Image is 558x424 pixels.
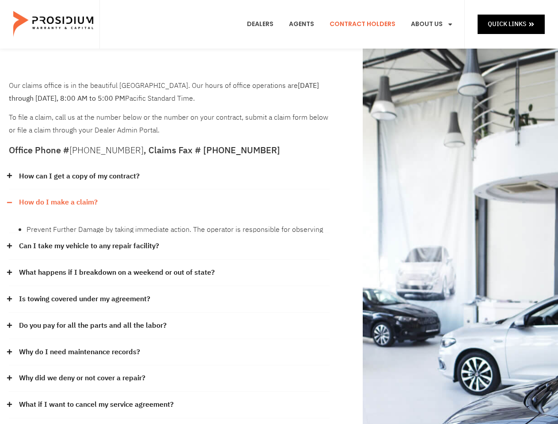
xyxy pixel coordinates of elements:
div: To file a claim, call us at the number below or the number on your contract, submit a claim form ... [9,79,330,137]
div: Is towing covered under my agreement? [9,286,330,313]
a: Can I take my vehicle to any repair facility? [19,240,159,253]
div: Can I take my vehicle to any repair facility? [9,233,330,260]
a: [PHONE_NUMBER] [69,144,144,157]
p: Our claims office is in the beautiful [GEOGRAPHIC_DATA]. Our hours of office operations are Pacif... [9,79,330,105]
a: What if I want to cancel my service agreement? [19,398,174,411]
a: Dealers [240,8,280,41]
div: What if I want to cancel my service agreement? [9,392,330,418]
span: Quick Links [488,19,526,30]
a: How do I make a claim? [19,196,98,209]
a: Is towing covered under my agreement? [19,293,150,306]
li: Prevent Further Damage by taking immediate action. The operator is responsible for observing vehi... [27,223,330,249]
a: Do you pay for all the parts and all the labor? [19,319,167,332]
a: Agents [282,8,321,41]
div: Why did we deny or not cover a repair? [9,365,330,392]
a: Quick Links [478,15,545,34]
div: What happens if I breakdown on a weekend or out of state? [9,260,330,286]
b: [DATE] through [DATE], 8:00 AM to 5:00 PM [9,80,319,104]
div: How can I get a copy of my contract? [9,163,330,190]
nav: Menu [240,8,460,41]
div: Why do I need maintenance records? [9,339,330,366]
a: Why did we deny or not cover a repair? [19,372,145,385]
div: How do I make a claim? [9,216,330,233]
div: How do I make a claim? [9,189,330,216]
a: Contract Holders [323,8,402,41]
div: Do you pay for all the parts and all the labor? [9,313,330,339]
a: About Us [404,8,460,41]
a: Why do I need maintenance records? [19,346,140,359]
a: How can I get a copy of my contract? [19,170,140,183]
a: What happens if I breakdown on a weekend or out of state? [19,266,215,279]
h5: Office Phone # , Claims Fax # [PHONE_NUMBER] [9,146,330,155]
